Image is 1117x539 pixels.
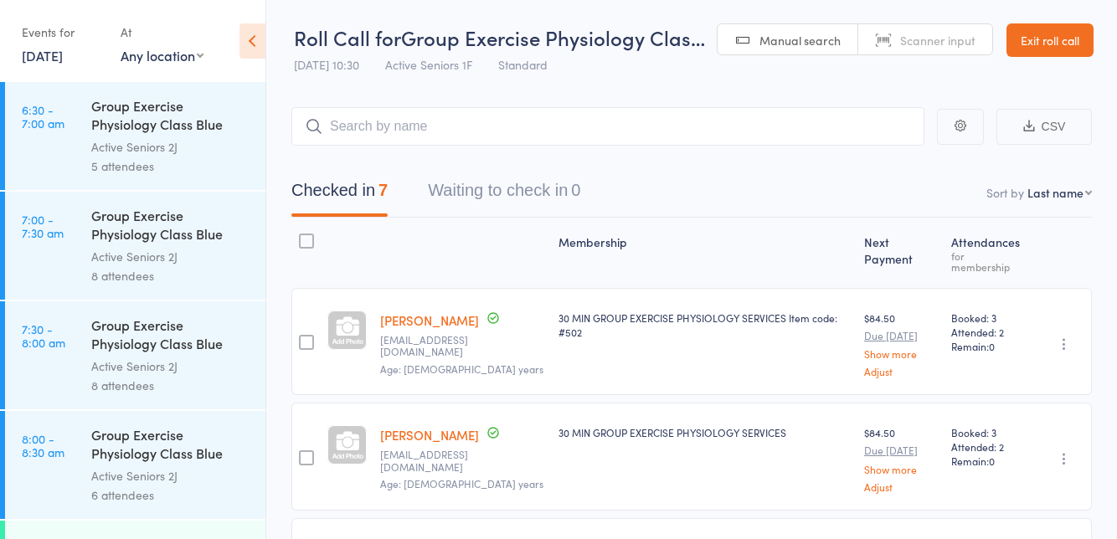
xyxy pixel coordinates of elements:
div: $84.50 [864,425,938,491]
div: Events for [22,18,104,46]
div: 30 MIN GROUP EXERCISE PHYSIOLOGY SERVICES Item code: #502 [558,311,850,339]
div: $84.50 [864,311,938,377]
a: [PERSON_NAME] [380,311,479,329]
a: 7:30 -8:00 amGroup Exercise Physiology Class Blue RoomActive Seniors 2J8 attendees [5,301,265,409]
button: Checked in7 [291,172,388,217]
button: CSV [996,109,1092,145]
time: 6:30 - 7:00 am [22,103,64,130]
div: Atten­dances [945,225,1031,280]
span: Booked: 3 [951,425,1024,439]
div: Group Exercise Physiology Class Blue Room [91,96,251,137]
div: Group Exercise Physiology Class Blue Room [91,206,251,247]
div: 7 [378,181,388,199]
a: 8:00 -8:30 amGroup Exercise Physiology Class Blue RoomActive Seniors 2J6 attendees [5,411,265,519]
div: Last name [1027,184,1084,201]
a: 6:30 -7:00 amGroup Exercise Physiology Class Blue RoomActive Seniors 2J5 attendees [5,82,265,190]
span: Booked: 3 [951,311,1024,325]
span: Standard [498,56,548,73]
span: Scanner input [900,32,975,49]
a: [PERSON_NAME] [380,426,479,444]
div: 8 attendees [91,266,251,285]
small: Due [DATE] [864,330,938,341]
a: Show more [864,348,938,359]
span: Attended: 2 [951,439,1024,454]
a: Adjust [864,366,938,377]
a: 7:00 -7:30 amGroup Exercise Physiology Class Blue RoomActive Seniors 2J8 attendees [5,192,265,300]
div: Active Seniors 2J [91,247,251,266]
div: Any location [121,46,203,64]
span: Roll Call for [294,23,401,51]
div: Group Exercise Physiology Class Blue Room [91,316,251,357]
div: Next Payment [857,225,945,280]
div: Active Seniors 2J [91,357,251,376]
div: 0 [571,181,580,199]
span: Active Seniors 1F [385,56,472,73]
div: Active Seniors 2J [91,137,251,157]
span: Remain: [951,339,1024,353]
div: 8 attendees [91,376,251,395]
div: Active Seniors 2J [91,466,251,485]
span: Attended: 2 [951,325,1024,339]
div: Group Exercise Physiology Class Blue Room [91,425,251,466]
a: [DATE] [22,46,63,64]
time: 7:30 - 8:00 am [22,322,65,349]
div: At [121,18,203,46]
time: 7:00 - 7:30 am [22,213,64,239]
span: 0 [989,339,995,353]
label: Sort by [986,184,1024,201]
span: Age: [DEMOGRAPHIC_DATA] years [380,362,543,376]
span: Remain: [951,454,1024,468]
small: suecripwell01@gmail.com [380,334,545,358]
button: Waiting to check in0 [428,172,580,217]
div: 30 MIN GROUP EXERCISE PHYSIOLOGY SERVICES [558,425,850,439]
a: Exit roll call [1006,23,1094,57]
time: 8:00 - 8:30 am [22,432,64,459]
span: Group Exercise Physiology Clas… [401,23,705,51]
small: abw655@gmail.com [380,449,545,473]
div: Membership [552,225,857,280]
a: Adjust [864,481,938,492]
small: Due [DATE] [864,444,938,456]
span: [DATE] 10:30 [294,56,359,73]
input: Search by name [291,107,924,146]
span: Age: [DEMOGRAPHIC_DATA] years [380,476,543,490]
a: Show more [864,464,938,475]
div: 6 attendees [91,485,251,505]
span: 0 [989,454,995,468]
div: 5 attendees [91,157,251,176]
div: for membership [951,250,1024,272]
span: Manual search [759,32,841,49]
